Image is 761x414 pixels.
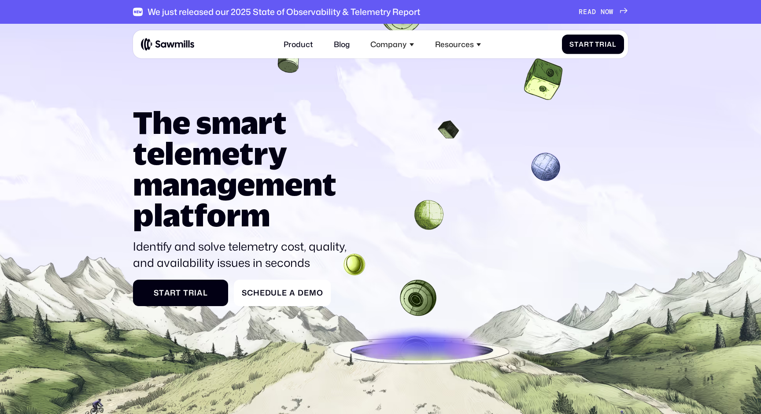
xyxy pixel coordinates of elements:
span: d [265,288,271,298]
a: StartTrial [562,35,624,54]
a: Product [278,34,318,55]
span: S [242,288,247,298]
span: e [304,288,309,298]
span: a [197,288,203,298]
span: T [595,41,599,48]
span: a [289,288,296,298]
span: r [170,288,176,298]
h1: The smart telemetry management platform [133,107,354,230]
div: Company [365,34,420,55]
a: StartTrial [133,280,228,306]
div: Company [370,40,406,49]
span: S [154,288,159,298]
span: o [317,288,323,298]
span: r [188,288,194,298]
span: l [277,288,282,298]
div: We just released our 2025 State of Observability & Telemetry Report [148,7,420,17]
span: E [583,8,587,16]
p: Identify and solve telemetry cost, quality, and availability issues in seconds [133,238,354,270]
span: m [309,288,317,298]
span: a [579,41,584,48]
span: a [164,288,170,298]
span: A [587,8,592,16]
span: e [260,288,265,298]
span: t [176,288,181,298]
span: W [609,8,613,16]
span: r [584,41,589,48]
span: r [599,41,605,48]
span: N [601,8,605,16]
span: i [194,288,197,298]
span: D [298,288,304,298]
span: i [605,41,607,48]
span: t [589,41,594,48]
div: Resources [429,34,487,55]
span: u [271,288,277,298]
span: l [612,41,617,48]
span: S [569,41,574,48]
span: D [592,8,596,16]
span: a [607,41,612,48]
a: READNOW [579,8,628,16]
span: T [183,288,188,298]
a: ScheduleaDemo [234,280,331,306]
span: l [203,288,208,298]
span: h [253,288,260,298]
span: O [605,8,610,16]
a: Blog [328,34,355,55]
span: t [159,288,164,298]
span: e [282,288,287,298]
span: c [247,288,253,298]
div: Resources [435,40,474,49]
span: R [579,8,583,16]
span: t [574,41,579,48]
